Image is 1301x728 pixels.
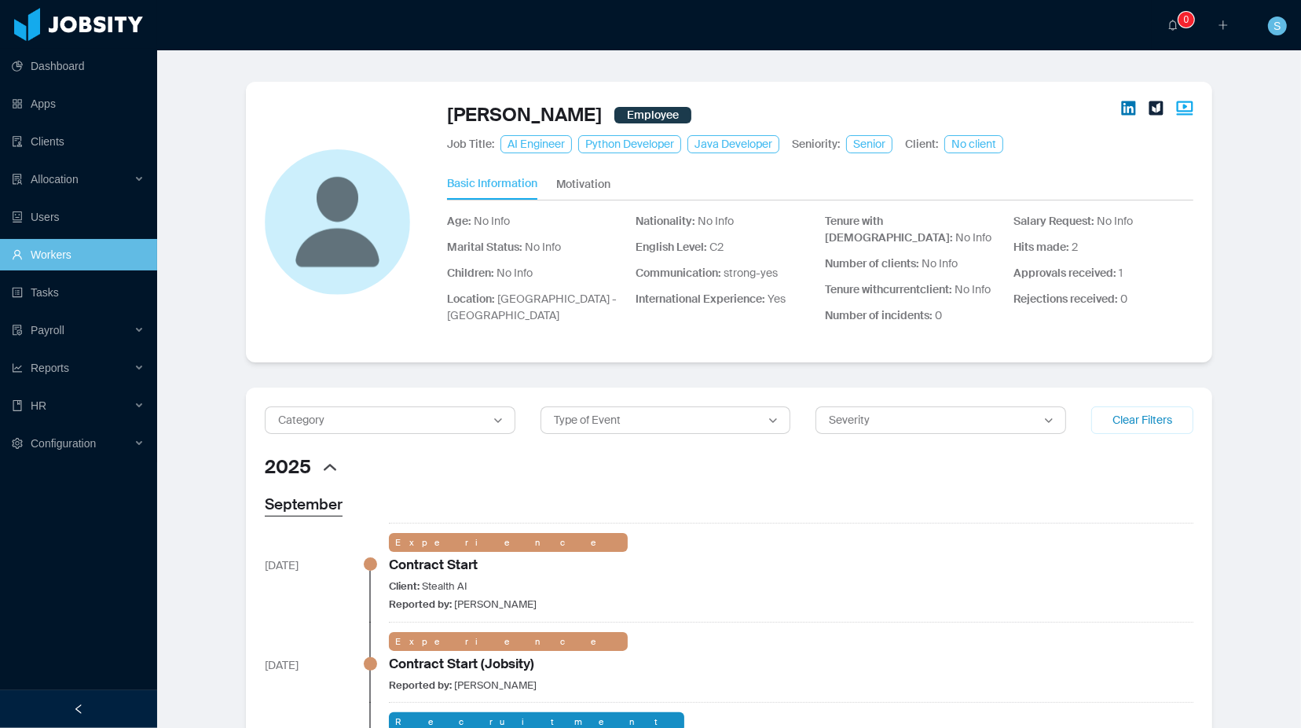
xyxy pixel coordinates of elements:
div: [PERSON_NAME] [389,597,537,612]
p: Yes [636,291,816,307]
button: 2025 [265,453,343,481]
div: Stealth AI [389,579,467,594]
h3: September [265,494,1193,517]
strong: Tenure with [DEMOGRAPHIC_DATA]: [825,214,953,245]
div: Experience [389,533,628,553]
span: Severity [829,413,870,427]
strong: Rejections received: [1014,292,1119,306]
p: No Info [447,239,627,256]
strong: International Experience: [636,292,766,306]
p: 0 [825,307,1005,324]
p: No Info [1014,213,1194,230]
span: Python Developer [578,135,681,153]
div: Contract Start (Jobsity) [389,654,534,675]
strong: Nationality: [636,214,696,228]
a: icon: appstoreApps [12,88,145,119]
div: [DATE] [265,554,351,574]
span: Type of Event [554,413,621,427]
p: Seniority: [792,136,840,153]
span: Allocation [31,173,79,186]
a: icon: userWorkers [12,239,145,270]
img: linkedin icon [1121,101,1136,116]
span: S [1274,17,1281,35]
i: icon: file-protect [12,325,23,336]
span: HR [31,399,46,412]
span: Employee [614,107,691,123]
p: 2 [1014,239,1194,256]
strong: Tenure with current client: [825,282,952,296]
a: icon: auditClients [12,126,145,157]
span: Payroll [31,324,64,336]
strong: Age: [447,214,471,228]
strong: Location: [447,292,495,306]
strong: Hits made: [1014,240,1070,254]
div: Experience [389,632,628,652]
div: [DATE] [265,654,351,674]
i: icon: book [12,400,23,411]
strong: English Level: [636,240,708,254]
strong: Salary Request: [1014,214,1095,228]
p: No Info [825,213,1005,246]
span: Java Developer [687,135,779,153]
button: Basic Information [447,169,537,200]
a: icon: profileTasks [12,277,145,308]
i: icon: plus [1218,20,1229,31]
strong: Reported by: [389,678,452,692]
a: JTalent [1149,101,1164,129]
span: AI Engineer [500,135,572,153]
p: No Info [825,281,1005,298]
sup: 0 [1178,12,1194,28]
strong: Reported by: [389,597,452,611]
a: icon: robotUsers [12,201,145,233]
p: 0 [1014,291,1194,307]
p: 1 [1014,265,1194,281]
a: icon: pie-chartDashboard [12,50,145,82]
img: jtalent icon [1149,101,1164,116]
span: Senior [846,135,892,153]
p: No Info [447,213,627,230]
p: C2 [636,239,816,256]
a: LinkedIn [1121,101,1136,129]
i: icon: bell [1167,20,1178,31]
strong: Approvals received: [1014,266,1117,280]
strong: Number of clients: [825,256,919,270]
strong: Marital Status: [447,240,522,254]
a: [PERSON_NAME] [447,101,602,129]
i: icon: setting [12,438,23,449]
img: Profile [265,149,410,295]
p: Job Title: [447,136,494,153]
p: strong-yes [636,265,816,281]
button: Clear Filters [1091,406,1193,434]
img: video icon [1176,101,1193,116]
span: Configuration [31,437,96,450]
a: Video [1176,101,1193,129]
button: Motivation [556,169,610,200]
div: [PERSON_NAME] [389,678,537,693]
strong: Communication: [636,266,722,280]
p: No Info [636,213,816,230]
p: [GEOGRAPHIC_DATA] - [GEOGRAPHIC_DATA] [447,291,627,324]
i: icon: line-chart [12,362,23,373]
p: No Info [825,256,1005,272]
p: No Info [447,265,627,281]
div: Contract Start [389,555,478,575]
span: Category [278,413,324,427]
span: No client [944,135,1003,153]
strong: Children: [447,266,494,280]
strong: Number of incidents: [825,308,933,322]
span: Reports [31,362,69,374]
p: Client: [905,136,938,153]
i: icon: solution [12,174,23,185]
strong: Client: [389,579,420,593]
span: 2025 [265,453,311,481]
